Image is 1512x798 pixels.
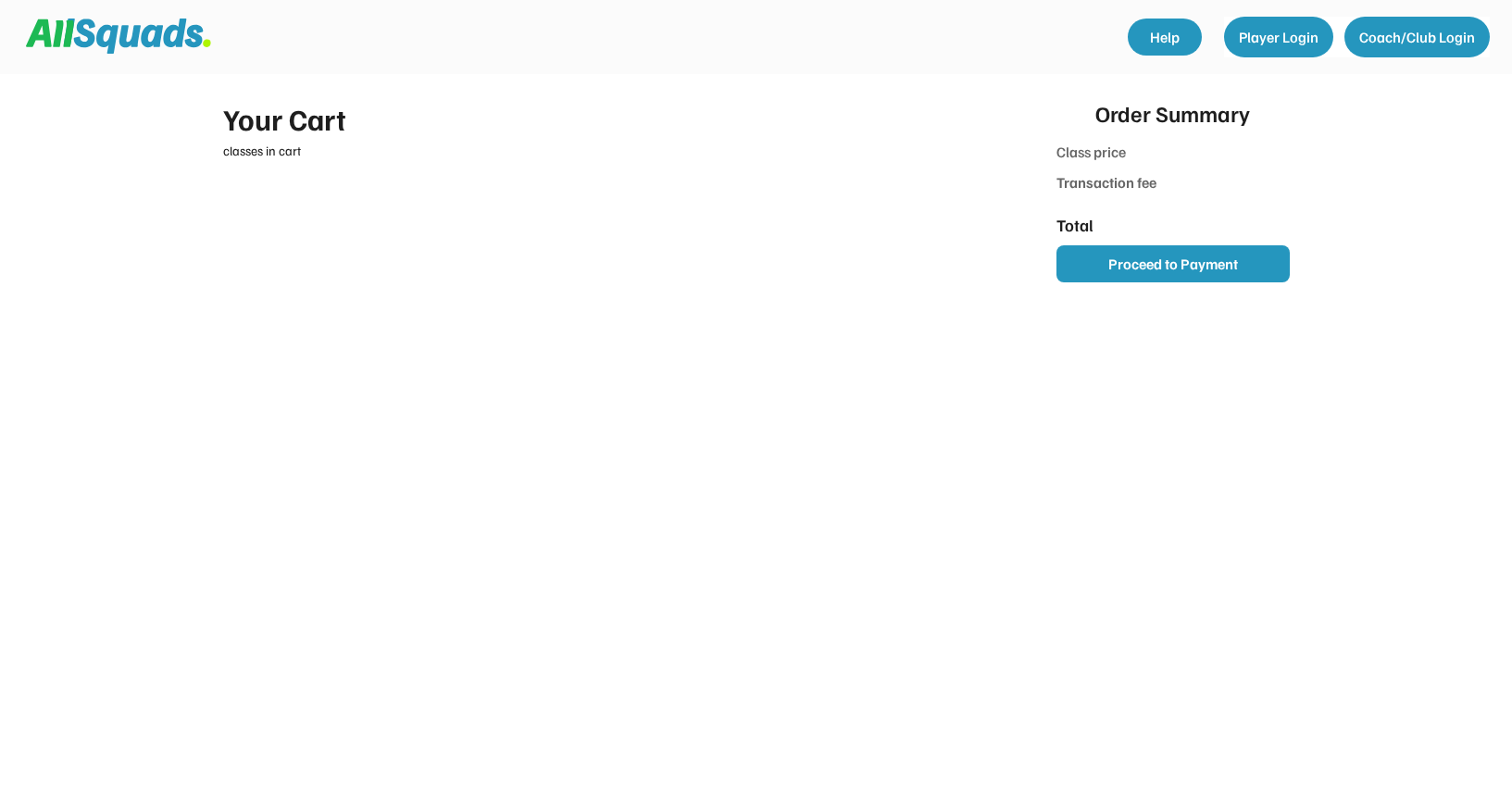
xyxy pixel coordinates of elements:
div: classes in cart [223,141,990,160]
div: Class price [1056,141,1159,166]
div: Order Summary [1095,96,1250,130]
button: Coach/Club Login [1344,17,1490,57]
div: Your Cart [223,96,990,141]
a: Help [1128,19,1202,56]
div: Total [1056,213,1159,238]
div: Transaction fee [1056,171,1159,193]
img: Squad%20Logo.svg [26,19,211,54]
button: Player Login [1224,17,1333,57]
button: Proceed to Payment [1056,245,1290,282]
